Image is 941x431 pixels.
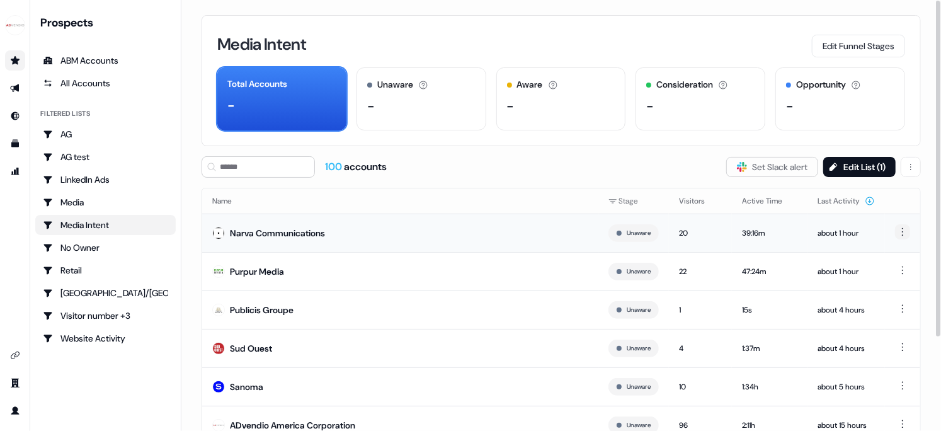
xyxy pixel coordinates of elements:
a: Go to Media Intent [35,215,176,235]
div: - [786,96,794,115]
div: 1:37m [742,342,797,355]
div: Opportunity [796,78,846,91]
div: Media [43,196,168,209]
a: Go to team [5,373,25,393]
div: Publicis Groupe [230,304,294,316]
button: Last Activity [818,190,875,212]
div: Consideration [656,78,713,91]
a: Go to LinkedIn Ads [35,170,176,190]
div: AG [43,128,168,141]
a: Go to Visitor number +3 [35,306,176,326]
div: Unaware [377,78,413,91]
a: Go to templates [5,134,25,154]
button: Unaware [627,304,651,316]
div: No Owner [43,241,168,254]
div: Total Accounts [227,78,287,91]
div: 15s [742,304,797,316]
div: Prospects [40,15,176,30]
span: 100 [325,160,344,173]
a: Go to AG test [35,147,176,167]
div: about 5 hours [818,381,875,393]
div: Stage [608,195,659,207]
div: All Accounts [43,77,168,89]
div: 4 [679,342,722,355]
div: Retail [43,264,168,277]
a: Go to Media [35,192,176,212]
div: 47:24m [742,265,797,278]
button: Set Slack alert [726,157,818,177]
button: Unaware [627,343,651,354]
div: about 1 hour [818,265,875,278]
div: ABM Accounts [43,54,168,67]
a: Go to prospects [5,50,25,71]
th: Name [202,188,598,214]
a: Go to profile [5,401,25,421]
div: LinkedIn Ads [43,173,168,186]
a: Go to USA/Canada [35,283,176,303]
a: Go to Retail [35,260,176,280]
div: about 1 hour [818,227,875,239]
button: Unaware [627,381,651,393]
div: Sanoma [230,381,263,393]
button: Unaware [627,266,651,277]
div: Media Intent [43,219,168,231]
h3: Media Intent [217,36,306,52]
div: Purpur Media [230,265,284,278]
div: 20 [679,227,722,239]
button: Unaware [627,420,651,431]
div: Narva Communications [230,227,325,239]
div: Visitor number +3 [43,309,168,322]
button: Edit List (1) [823,157,896,177]
a: Go to attribution [5,161,25,181]
button: Edit Funnel Stages [812,35,905,57]
div: AG test [43,151,168,163]
div: Filtered lists [40,108,90,119]
div: [GEOGRAPHIC_DATA]/[GEOGRAPHIC_DATA] [43,287,168,299]
button: Active Time [742,190,797,212]
div: 1:34h [742,381,797,393]
div: - [227,96,235,115]
a: Go to outbound experience [5,78,25,98]
div: about 4 hours [818,304,875,316]
a: Go to AG [35,124,176,144]
div: - [646,96,654,115]
div: - [367,96,375,115]
button: Visitors [679,190,720,212]
button: Unaware [627,227,651,239]
div: Aware [517,78,543,91]
a: ABM Accounts [35,50,176,71]
a: Go to integrations [5,345,25,365]
div: accounts [325,160,387,174]
div: - [507,96,515,115]
div: about 4 hours [818,342,875,355]
a: All accounts [35,73,176,93]
div: 1 [679,304,722,316]
a: Go to Inbound [5,106,25,126]
div: 10 [679,381,722,393]
div: Website Activity [43,332,168,345]
a: Go to No Owner [35,238,176,258]
a: Go to Website Activity [35,328,176,348]
div: 22 [679,265,722,278]
div: 39:16m [742,227,797,239]
div: Sud Ouest [230,342,272,355]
